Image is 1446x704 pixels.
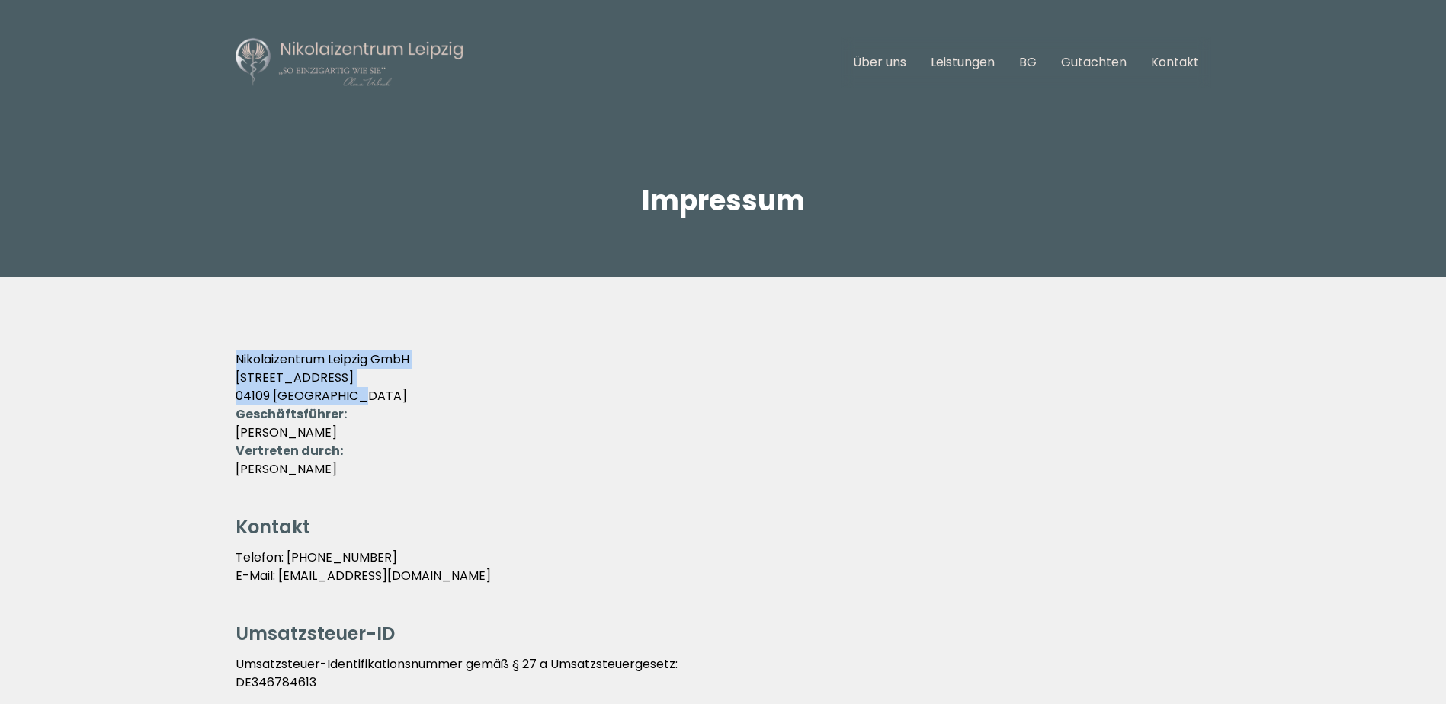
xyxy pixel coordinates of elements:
[236,655,1211,692] p: Umsatzsteuer-Identifikationsnummer gemäß § 27 a Umsatzsteuergesetz: DE346784613
[236,622,1211,646] h2: Umsatzsteuer-ID
[236,549,1211,585] p: Telefon: [PHONE_NUMBER] E-Mail: [EMAIL_ADDRESS][DOMAIN_NAME]
[236,515,1211,539] h2: Kontakt
[236,442,1211,478] p: [PERSON_NAME]
[931,53,995,71] a: Leistungen
[1019,53,1037,71] a: BG
[236,186,1211,216] h1: Impressum
[853,53,906,71] a: Über uns
[236,37,464,88] img: Nikolaizentrum Leipzig Logo
[236,442,343,459] strong: Vertreten durch:
[236,405,347,423] strong: Geschäftsführer:
[1151,53,1199,71] a: Kontakt
[236,350,1211,405] p: Nikolaizentrum Leipzig GmbH [STREET_ADDRESS] 04109 [GEOGRAPHIC_DATA]
[236,405,1211,442] p: [PERSON_NAME]
[1061,53,1127,71] a: Gutachten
